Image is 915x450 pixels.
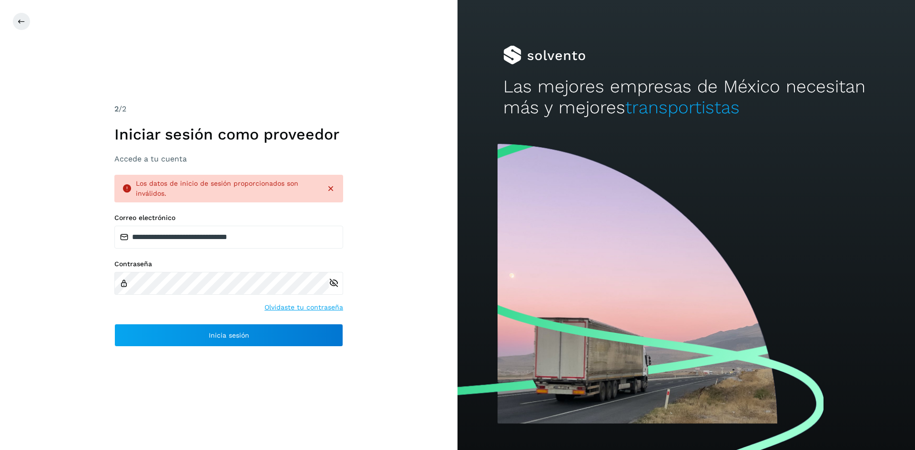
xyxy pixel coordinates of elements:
[114,125,343,143] h1: Iniciar sesión como proveedor
[114,324,343,347] button: Inicia sesión
[114,214,343,222] label: Correo electrónico
[209,332,249,339] span: Inicia sesión
[503,76,869,119] h2: Las mejores empresas de México necesitan más y mejores
[114,104,119,113] span: 2
[264,302,343,312] a: Olvidaste tu contraseña
[114,103,343,115] div: /2
[114,260,343,268] label: Contraseña
[114,154,343,163] h3: Accede a tu cuenta
[136,179,318,199] div: Los datos de inicio de sesión proporcionados son inválidos.
[625,97,740,118] span: transportistas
